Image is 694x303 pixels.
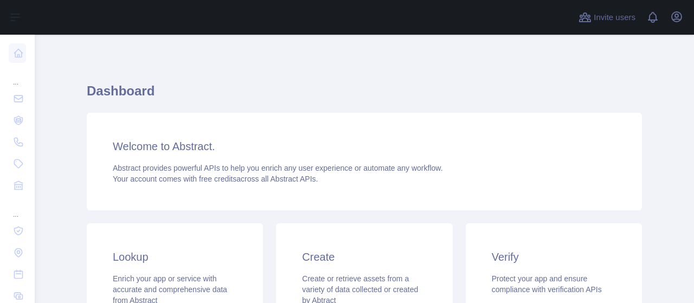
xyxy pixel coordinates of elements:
[492,274,602,294] span: Protect your app and ensure compliance with verification APIs
[113,175,318,183] span: Your account comes with across all Abstract APIs.
[594,11,635,24] span: Invite users
[576,9,638,26] button: Invite users
[113,139,616,154] h3: Welcome to Abstract.
[113,249,237,265] h3: Lookup
[199,175,236,183] span: free credits
[9,65,26,87] div: ...
[9,197,26,219] div: ...
[87,82,642,108] h1: Dashboard
[492,249,616,265] h3: Verify
[113,164,443,172] span: Abstract provides powerful APIs to help you enrich any user experience or automate any workflow.
[302,249,426,265] h3: Create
